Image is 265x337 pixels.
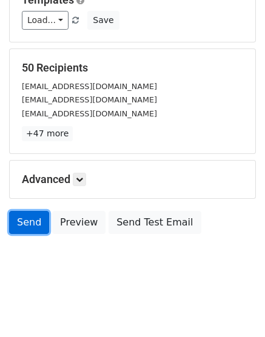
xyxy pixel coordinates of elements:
[9,211,49,234] a: Send
[87,11,119,30] button: Save
[22,109,157,118] small: [EMAIL_ADDRESS][DOMAIN_NAME]
[22,126,73,141] a: +47 more
[204,279,265,337] iframe: Chat Widget
[22,95,157,104] small: [EMAIL_ADDRESS][DOMAIN_NAME]
[109,211,201,234] a: Send Test Email
[22,82,157,91] small: [EMAIL_ADDRESS][DOMAIN_NAME]
[52,211,106,234] a: Preview
[22,173,243,186] h5: Advanced
[22,11,69,30] a: Load...
[22,61,243,75] h5: 50 Recipients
